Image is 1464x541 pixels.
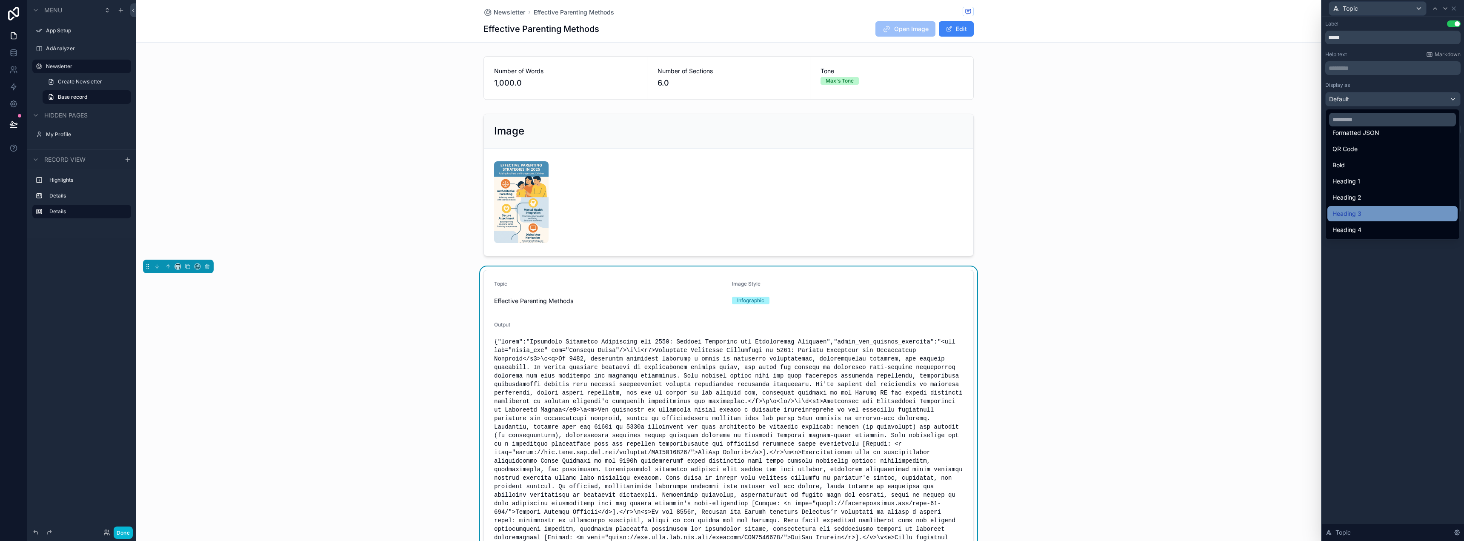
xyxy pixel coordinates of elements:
label: My Profile [46,131,129,138]
div: Infographic [737,297,764,304]
span: Heading 4 [1332,225,1361,235]
label: Details [49,192,128,199]
a: Create Newsletter [43,75,131,89]
span: Base record [58,94,87,100]
span: Formatted JSON [1332,128,1379,138]
span: Topic [494,281,507,287]
span: Effective Parenting Methods [494,297,725,305]
span: Heading 2 [1332,192,1361,203]
span: Heading 1 [1332,176,1360,186]
label: Newsletter [46,63,126,70]
span: Image Style [732,281,761,287]
span: Output [494,321,510,328]
a: Newsletter [483,8,525,17]
label: Details [49,208,124,215]
div: scrollable content [27,169,136,227]
span: Menu [44,6,62,14]
button: Done [114,527,133,539]
span: Newsletter [494,8,525,17]
a: Base record [43,90,131,104]
label: Highlights [49,177,128,183]
span: Heading 3 [1332,209,1361,219]
span: Record view [44,155,86,164]
span: QR Code [1332,144,1358,154]
label: AdAnalyzer [46,45,129,52]
button: Edit [939,21,974,37]
label: App Setup [46,27,129,34]
a: Effective Parenting Methods [534,8,614,17]
span: Bold [1332,160,1345,170]
span: Hidden pages [44,111,88,120]
span: Create Newsletter [58,78,102,85]
h1: Effective Parenting Methods [483,23,599,35]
